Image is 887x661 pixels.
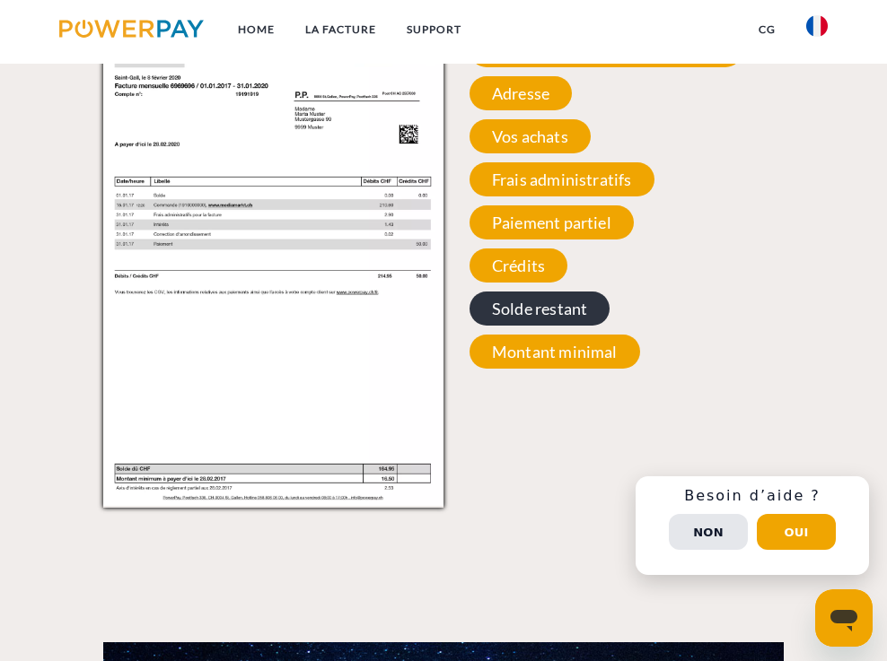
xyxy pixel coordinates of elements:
[470,119,591,153] span: Vos achats
[470,291,610,326] span: Solde restant
[470,162,654,196] span: Frais administratifs
[59,20,204,38] img: logo-powerpay.svg
[290,13,391,46] a: LA FACTURE
[815,589,873,647] iframe: Bouton de lancement de la fenêtre de messagerie
[470,205,634,239] span: Paiement partiel
[806,15,828,37] img: fr
[391,13,477,46] a: Support
[470,335,640,369] span: Montant minimal
[636,476,869,575] div: Schnellhilfe
[470,248,567,283] span: Crédits
[223,13,290,46] a: Home
[103,24,443,505] img: monthly_invoice_powerpay_fr.jpg
[743,13,791,46] a: CG
[669,514,748,550] button: Non
[646,487,858,505] h3: Besoin d’aide ?
[470,76,572,110] span: Adresse
[757,514,836,550] button: Oui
